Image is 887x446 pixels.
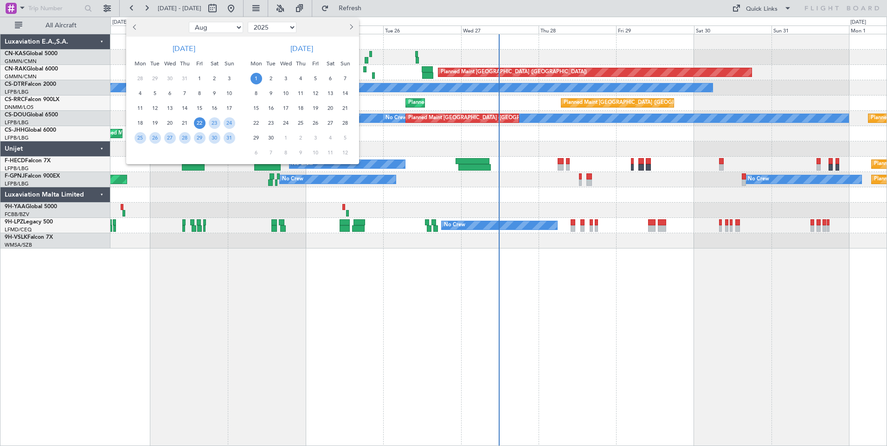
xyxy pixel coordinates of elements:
[164,88,176,99] span: 6
[192,71,207,86] div: 1-8-2025
[265,117,277,129] span: 23
[135,73,146,84] span: 28
[280,102,292,114] span: 17
[323,130,338,145] div: 4-10-2025
[162,115,177,130] div: 20-8-2025
[249,56,264,71] div: Mon
[264,130,278,145] div: 30-9-2025
[278,145,293,160] div: 8-10-2025
[264,56,278,71] div: Tue
[192,56,207,71] div: Fri
[338,101,353,115] div: 21-9-2025
[251,117,262,129] span: 22
[207,86,222,101] div: 9-8-2025
[323,56,338,71] div: Sat
[338,71,353,86] div: 7-9-2025
[310,88,321,99] span: 12
[148,101,162,115] div: 12-8-2025
[249,101,264,115] div: 15-9-2025
[265,102,277,114] span: 16
[192,115,207,130] div: 22-8-2025
[293,130,308,145] div: 2-10-2025
[323,101,338,115] div: 20-9-2025
[189,22,243,33] select: Select month
[323,71,338,86] div: 6-9-2025
[338,145,353,160] div: 12-10-2025
[278,115,293,130] div: 24-9-2025
[224,88,235,99] span: 10
[209,132,220,144] span: 30
[133,86,148,101] div: 4-8-2025
[325,102,336,114] span: 20
[280,132,292,144] span: 1
[295,102,307,114] span: 18
[251,88,262,99] span: 8
[265,132,277,144] span: 30
[149,73,161,84] span: 29
[207,71,222,86] div: 2-8-2025
[133,101,148,115] div: 11-8-2025
[293,145,308,160] div: 9-10-2025
[338,115,353,130] div: 28-9-2025
[323,86,338,101] div: 13-9-2025
[177,130,192,145] div: 28-8-2025
[209,73,220,84] span: 2
[162,101,177,115] div: 13-8-2025
[310,73,321,84] span: 5
[177,56,192,71] div: Thu
[340,132,351,144] span: 5
[224,117,235,129] span: 24
[149,88,161,99] span: 5
[323,115,338,130] div: 27-9-2025
[148,56,162,71] div: Tue
[194,73,206,84] span: 1
[293,56,308,71] div: Thu
[338,130,353,145] div: 5-10-2025
[264,115,278,130] div: 23-9-2025
[162,56,177,71] div: Wed
[340,102,351,114] span: 21
[264,145,278,160] div: 7-10-2025
[280,88,292,99] span: 10
[133,56,148,71] div: Mon
[265,88,277,99] span: 9
[325,73,336,84] span: 6
[310,147,321,159] span: 10
[177,101,192,115] div: 14-8-2025
[222,71,237,86] div: 3-8-2025
[209,88,220,99] span: 9
[249,86,264,101] div: 8-9-2025
[251,132,262,144] span: 29
[325,147,336,159] span: 11
[177,71,192,86] div: 31-7-2025
[192,86,207,101] div: 8-8-2025
[164,102,176,114] span: 13
[209,102,220,114] span: 16
[293,86,308,101] div: 11-9-2025
[308,71,323,86] div: 5-9-2025
[148,115,162,130] div: 19-8-2025
[133,71,148,86] div: 28-7-2025
[265,73,277,84] span: 2
[162,71,177,86] div: 30-7-2025
[162,86,177,101] div: 6-8-2025
[340,117,351,129] span: 28
[207,101,222,115] div: 16-8-2025
[248,22,296,33] select: Select year
[310,102,321,114] span: 19
[308,101,323,115] div: 19-9-2025
[177,86,192,101] div: 7-8-2025
[308,115,323,130] div: 26-9-2025
[310,117,321,129] span: 26
[207,115,222,130] div: 23-8-2025
[295,117,307,129] span: 25
[338,86,353,101] div: 14-9-2025
[338,56,353,71] div: Sun
[179,132,191,144] span: 28
[194,102,206,114] span: 15
[251,147,262,159] span: 6
[308,56,323,71] div: Fri
[222,86,237,101] div: 10-8-2025
[194,117,206,129] span: 22
[222,115,237,130] div: 24-8-2025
